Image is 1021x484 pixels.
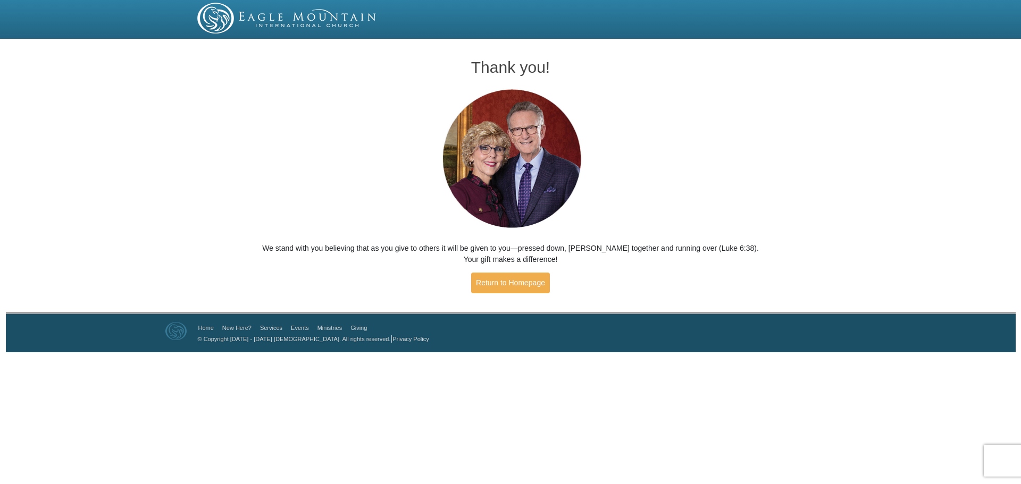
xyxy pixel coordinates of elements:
a: New Here? [222,325,252,331]
a: Return to Homepage [471,273,550,293]
img: EMIC [197,3,377,33]
img: Eagle Mountain International Church [165,322,187,340]
h1: Thank you! [261,58,760,76]
a: © Copyright [DATE] - [DATE] [DEMOGRAPHIC_DATA]. All rights reserved. [198,336,391,342]
img: Pastors George and Terri Pearsons [432,86,589,232]
a: Services [260,325,282,331]
a: Giving [350,325,367,331]
a: Home [198,325,214,331]
a: Events [291,325,309,331]
p: We stand with you believing that as you give to others it will be given to you—pressed down, [PER... [261,243,760,265]
a: Ministries [317,325,342,331]
p: | [194,333,429,344]
a: Privacy Policy [392,336,429,342]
